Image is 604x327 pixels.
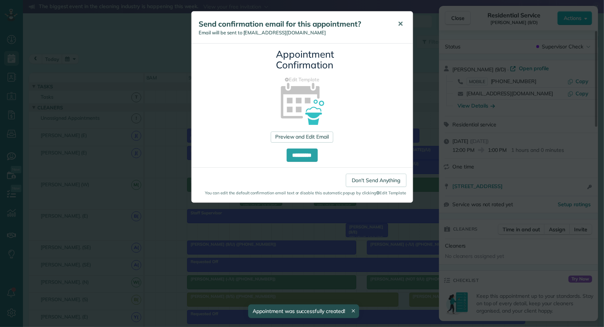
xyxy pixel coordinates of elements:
span: Email will be sent to [EMAIL_ADDRESS][DOMAIN_NAME] [199,30,326,35]
img: appointment_confirmation_icon-141e34405f88b12ade42628e8c248340957700ab75a12ae832a8710e9b578dc5.png [269,70,335,136]
span: ✕ [398,20,404,28]
div: Appointment was successfully created! [248,304,359,318]
small: You can edit the default confirmation email text or disable this automatic popup by clicking Edit... [198,190,406,196]
h3: Appointment Confirmation [276,49,328,70]
a: Preview and Edit Email [271,132,333,143]
a: Don't Send Anything [346,174,406,187]
h5: Send confirmation email for this appointment? [199,19,388,29]
a: Edit Template [197,76,407,83]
